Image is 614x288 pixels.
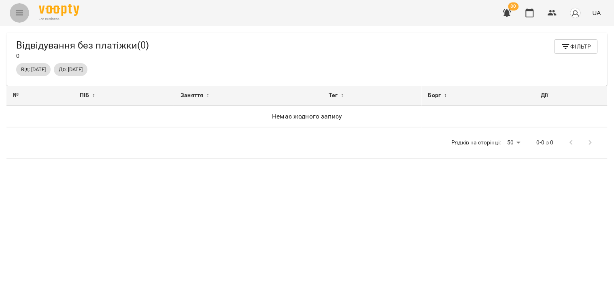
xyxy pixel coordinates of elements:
[593,8,601,17] span: UA
[39,4,79,16] img: Voopty Logo
[16,39,149,60] div: 0
[16,66,51,73] span: Від: [DATE]
[504,137,524,148] div: 50
[206,91,209,100] span: ↕
[541,91,601,100] div: Дії
[444,91,447,100] span: ↕
[555,39,598,54] button: Фільтр
[181,91,203,100] span: Заняття
[13,111,601,122] h6: Немає жодного запису
[93,91,95,100] span: ↕
[329,91,338,100] span: Тег
[561,42,591,51] span: Фільтр
[39,17,79,22] span: For Business
[508,2,519,11] span: 80
[428,91,441,100] span: Борг
[537,139,554,147] p: 0-0 з 0
[570,7,581,19] img: avatar_s.png
[341,91,344,100] span: ↕
[589,5,604,20] button: UA
[80,91,89,100] span: ПІБ
[13,91,67,100] div: №
[452,139,501,147] p: Рядків на сторінці:
[54,66,87,73] span: До: [DATE]
[16,39,149,52] h5: Відвідування без платіжки ( 0 )
[10,3,29,23] button: Menu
